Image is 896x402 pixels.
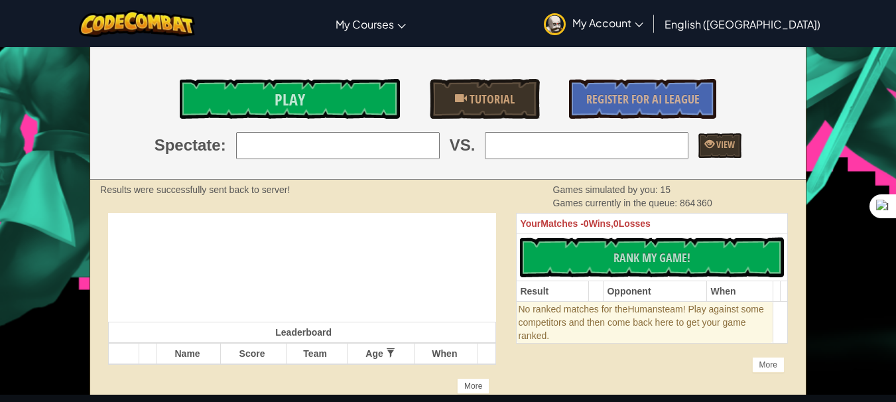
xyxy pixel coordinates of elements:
[613,249,690,266] span: Rank My Game!
[450,134,476,157] span: VS.
[430,79,540,119] a: Tutorial
[658,6,827,42] a: English ([GEOGRAPHIC_DATA])
[707,281,773,301] th: When
[414,343,478,364] th: When
[586,91,700,107] span: Register for AI League
[518,304,627,314] span: No ranked matches for the
[619,218,651,229] span: Losses
[275,327,332,338] span: Leaderboard
[457,378,489,394] div: More
[569,79,716,119] a: Register for AI League
[520,218,541,229] span: Your
[221,343,286,364] th: Score
[680,198,712,208] span: 864 360
[660,184,671,195] span: 15
[517,301,773,343] td: Humans
[665,17,820,31] span: English ([GEOGRAPHIC_DATA])
[221,134,226,157] span: :
[520,237,783,277] button: Rank My Game!
[336,17,394,31] span: My Courses
[275,89,305,110] span: Play
[572,16,643,30] span: My Account
[155,134,221,157] span: Spectate
[544,13,566,35] img: avatar
[517,213,787,234] th: 0 0
[537,3,650,44] a: My Account
[467,91,515,107] span: Tutorial
[714,138,735,151] span: View
[347,343,414,364] th: Age
[604,281,707,301] th: Opponent
[329,6,413,42] a: My Courses
[553,198,680,208] span: Games currently in the queue:
[517,281,589,301] th: Result
[157,343,221,364] th: Name
[752,357,785,373] div: More
[286,343,347,364] th: Team
[79,10,195,37] img: CodeCombat logo
[541,218,584,229] span: Matches -
[518,304,763,341] span: team! Play against some competitors and then come back here to get your game ranked.
[553,184,661,195] span: Games simulated by you:
[589,218,613,229] span: Wins,
[100,184,290,195] strong: Results were successfully sent back to server!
